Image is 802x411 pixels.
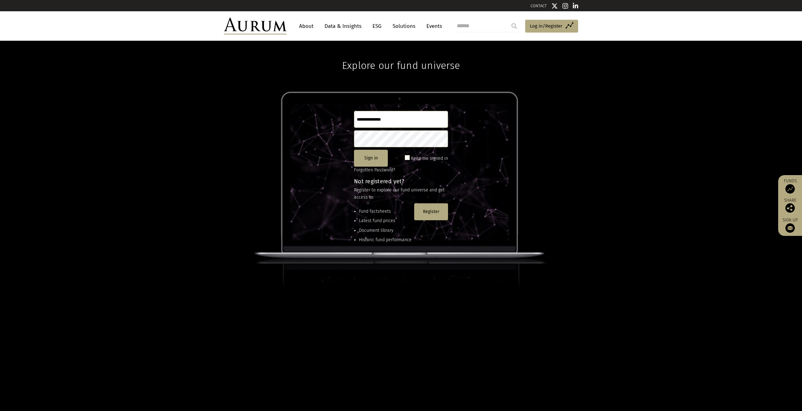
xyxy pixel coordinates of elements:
[530,3,547,8] a: CONTACT
[296,20,317,32] a: About
[359,237,412,243] li: Historic fund performance
[551,3,558,9] img: Twitter icon
[354,167,395,173] a: Forgotten Password?
[573,3,578,9] img: Linkedin icon
[781,178,799,194] a: Funds
[785,203,795,213] img: Share this post
[369,20,385,32] a: ESG
[389,20,419,32] a: Solutions
[414,203,448,220] button: Register
[525,20,578,33] a: Log in/Register
[359,227,412,234] li: Document library
[342,41,460,71] h1: Explore our fund universe
[530,22,562,30] span: Log in/Register
[224,18,287,34] img: Aurum
[354,150,388,167] button: Sign in
[508,20,520,32] input: Submit
[354,179,448,184] h4: Not registered yet?
[562,3,568,9] img: Instagram icon
[781,217,799,233] a: Sign up
[321,20,365,32] a: Data & Insights
[359,217,412,224] li: Latest fund prices
[785,223,795,233] img: Sign up to our newsletter
[781,198,799,213] div: Share
[359,208,412,215] li: Fund factsheets
[423,20,442,32] a: Events
[785,184,795,194] img: Access Funds
[354,187,448,201] p: Register to explore our fund universe and get access to:
[411,155,448,162] label: Keep me signed in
